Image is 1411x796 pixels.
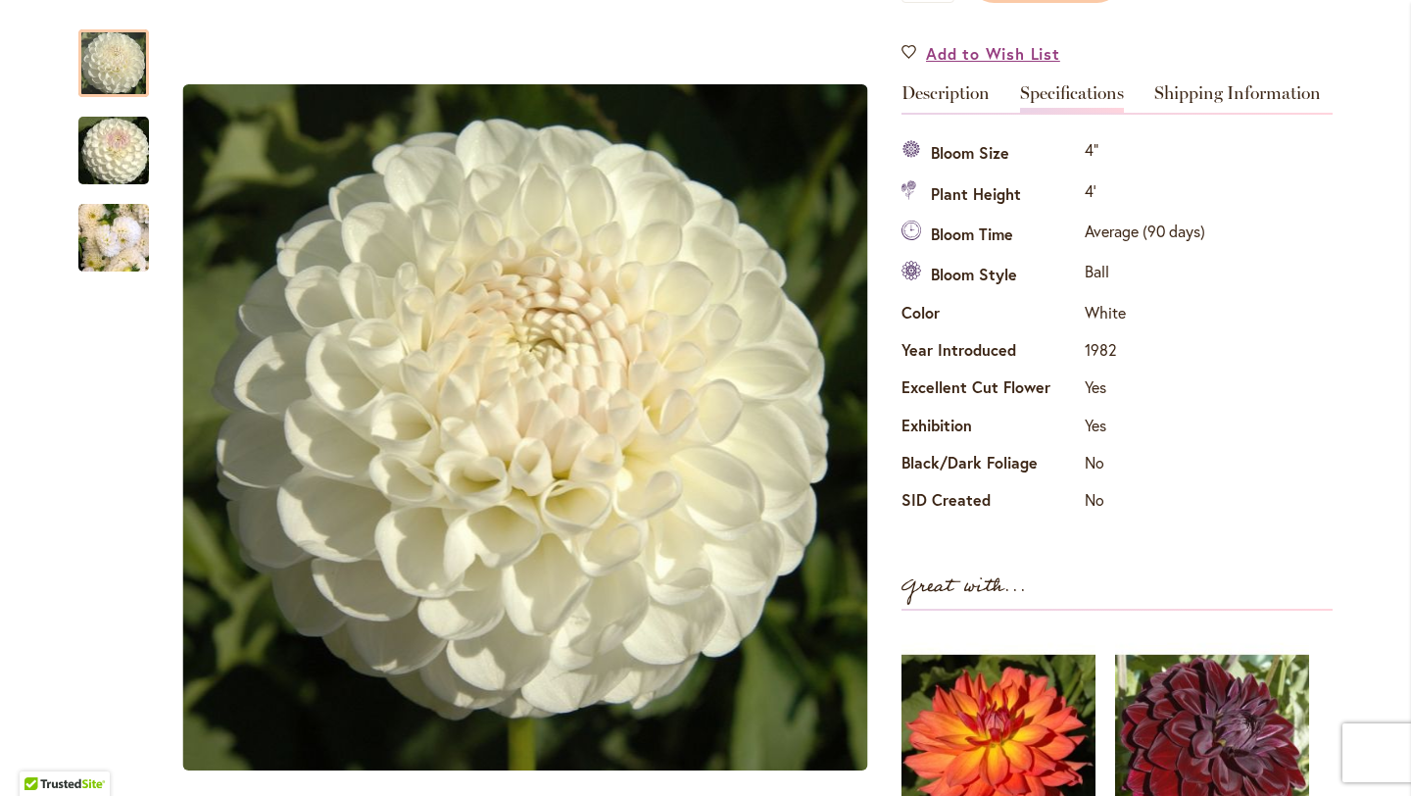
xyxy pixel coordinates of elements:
[1080,447,1210,484] td: No
[901,174,1080,215] th: Plant Height
[1080,256,1210,296] td: Ball
[926,42,1060,65] span: Add to Wish List
[901,256,1080,296] th: Bloom Style
[1080,409,1210,446] td: Yes
[183,84,868,771] img: L'ANCRESSE
[901,134,1080,174] th: Bloom Size
[1080,296,1210,333] td: White
[78,191,149,285] img: L'ANCRESSE
[901,216,1080,256] th: Bloom Time
[901,409,1080,446] th: Exhibition
[1080,174,1210,215] td: 4'
[1154,84,1321,113] a: Shipping Information
[43,104,184,198] img: L'ANCRESSE
[901,334,1080,372] th: Year Introduced
[15,726,70,781] iframe: Launch Accessibility Center
[901,84,1333,522] div: Detailed Product Info
[1080,216,1210,256] td: Average (90 days)
[1020,84,1124,113] a: Specifications
[901,42,1060,65] a: Add to Wish List
[1080,134,1210,174] td: 4"
[901,372,1080,409] th: Excellent Cut Flower
[901,447,1080,484] th: Black/Dark Foliage
[1080,334,1210,372] td: 1982
[901,484,1080,522] th: SID Created
[901,296,1080,333] th: Color
[1080,484,1210,522] td: No
[78,184,149,272] div: L'ANCRESSE
[78,97,169,184] div: L'ANCRESSE
[78,10,169,97] div: L'ANCRESSE
[901,84,990,113] a: Description
[901,571,1027,603] strong: Great with...
[1080,372,1210,409] td: Yes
